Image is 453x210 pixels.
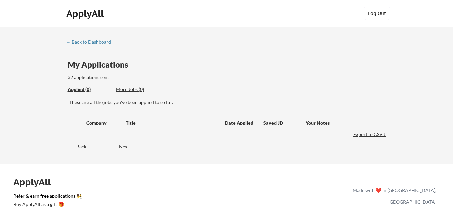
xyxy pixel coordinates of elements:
[116,86,165,93] div: More Jobs (0)
[306,120,382,126] div: Your Notes
[13,201,80,209] a: Buy ApplyAll as a gift 🎁
[13,176,59,188] div: ApplyAll
[126,120,219,126] div: Title
[13,194,213,201] a: Refer & earn free applications 👯‍♀️
[69,99,388,106] div: These are all the jobs you've been applied to so far.
[225,120,254,126] div: Date Applied
[66,8,106,19] div: ApplyAll
[68,86,111,93] div: These are all the jobs you've been applied to so far.
[66,143,86,150] div: Back
[116,86,165,93] div: These are job applications we think you'd be a good fit for, but couldn't apply you to automatica...
[350,184,436,208] div: Made with ❤️ in [GEOGRAPHIC_DATA], [GEOGRAPHIC_DATA]
[68,74,197,81] div: 32 applications sent
[119,143,137,150] div: Next
[263,117,306,129] div: Saved JD
[13,202,80,207] div: Buy ApplyAll as a gift 🎁
[66,40,116,44] div: ← Back to Dashboard
[68,86,111,93] div: Applied (0)
[353,131,388,138] div: Export to CSV ↓
[364,7,390,20] button: Log Out
[68,61,134,69] div: My Applications
[66,39,116,46] a: ← Back to Dashboard
[86,120,120,126] div: Company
